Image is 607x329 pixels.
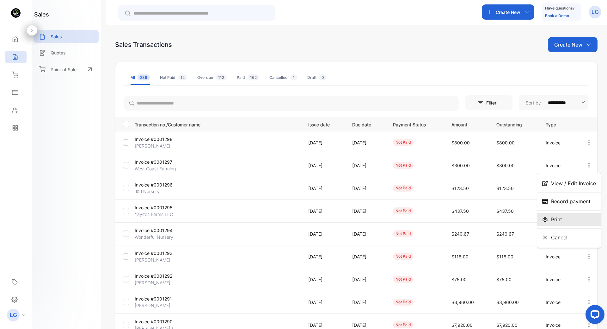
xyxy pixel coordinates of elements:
[160,75,187,80] div: Not Paid
[308,276,339,283] p: [DATE]
[269,75,297,80] div: Cancelled
[496,9,520,16] p: Create New
[135,318,190,325] p: Invoice #0001290
[135,120,300,128] p: Transaction no./Customer name
[135,204,190,211] p: Invoice #0001295
[496,140,515,145] span: $800.00
[592,8,599,16] p: LG
[135,159,190,165] p: Invoice #0001297
[496,163,515,168] span: $300.00
[496,208,514,214] span: $437.50
[551,180,596,187] span: View / Edit Invoice
[135,234,190,240] p: Wonderful Nursery
[545,5,574,11] p: Have questions?
[34,30,99,43] a: Sales
[393,276,414,283] div: not paid
[451,254,469,259] span: $118.00
[526,99,541,106] p: Sort by
[352,322,380,328] p: [DATE]
[308,162,339,169] p: [DATE]
[352,139,380,146] p: [DATE]
[451,120,484,128] p: Amount
[135,250,190,256] p: Invoice #0001293
[496,277,512,282] span: $75.00
[352,208,380,214] p: [DATE]
[135,302,190,309] p: [PERSON_NAME]
[197,75,227,80] div: Overdue
[135,295,190,302] p: Invoice #0001291
[51,66,77,73] p: Point of Sale
[308,322,339,328] p: [DATE]
[451,140,470,145] span: $800.00
[216,74,227,80] span: 112
[11,8,21,18] img: logo
[451,322,473,328] span: $7,920.00
[451,277,467,282] span: $75.00
[554,41,582,48] p: Create New
[34,10,49,19] h1: sales
[393,321,414,328] div: not paid
[393,185,414,192] div: not paid
[135,211,190,218] p: Yayitos Farms LLC
[352,299,380,306] p: [DATE]
[135,273,190,279] p: Invoice #0001292
[548,37,598,52] button: Create New
[393,139,414,146] div: not paid
[135,256,190,263] p: [PERSON_NAME]
[308,139,339,146] p: [DATE]
[546,162,573,169] p: Invoice
[135,279,190,286] p: [PERSON_NAME]
[496,120,532,128] p: Outstanding
[131,75,150,80] div: All
[546,276,573,283] p: Invoice
[290,74,297,80] span: 1
[135,188,190,195] p: J&J Nursery
[352,276,380,283] p: [DATE]
[551,216,562,223] span: Print
[352,253,380,260] p: [DATE]
[352,162,380,169] p: [DATE]
[496,322,518,328] span: $7,920.00
[138,74,150,80] span: 286
[393,120,438,128] p: Payment Status
[34,62,99,76] a: Point of Sale
[237,75,259,80] div: Paid
[546,253,573,260] p: Invoice
[551,234,567,241] span: Cancel
[546,120,573,128] p: Type
[589,4,601,20] button: LG
[482,4,534,20] button: Create New
[308,231,339,237] p: [DATE]
[451,163,470,168] span: $300.00
[352,185,380,192] p: [DATE]
[308,120,339,128] p: Issue date
[551,198,591,205] span: Record payment
[308,253,339,260] p: [DATE]
[496,231,514,237] span: $240.67
[115,40,172,49] div: Sales Transactions
[546,299,573,306] p: Invoice
[393,162,414,169] div: not paid
[393,207,414,214] div: not paid
[580,302,607,329] iframe: LiveChat chat widget
[451,186,469,191] span: $123.50
[135,227,190,234] p: Invoice #0001294
[352,231,380,237] p: [DATE]
[451,208,469,214] span: $437.50
[546,139,573,146] p: Invoice
[135,181,190,188] p: Invoice #0001296
[135,136,190,142] p: Invoice #0001298
[545,13,569,18] a: Book a Demo
[51,33,62,40] p: Sales
[319,74,327,80] span: 0
[451,300,474,305] span: $3,960.00
[51,49,66,56] p: Quotes
[393,230,414,237] div: not paid
[352,120,380,128] p: Due date
[135,142,190,149] p: [PERSON_NAME]
[496,254,513,259] span: $118.00
[308,185,339,192] p: [DATE]
[496,186,514,191] span: $123.50
[519,95,588,110] button: Sort by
